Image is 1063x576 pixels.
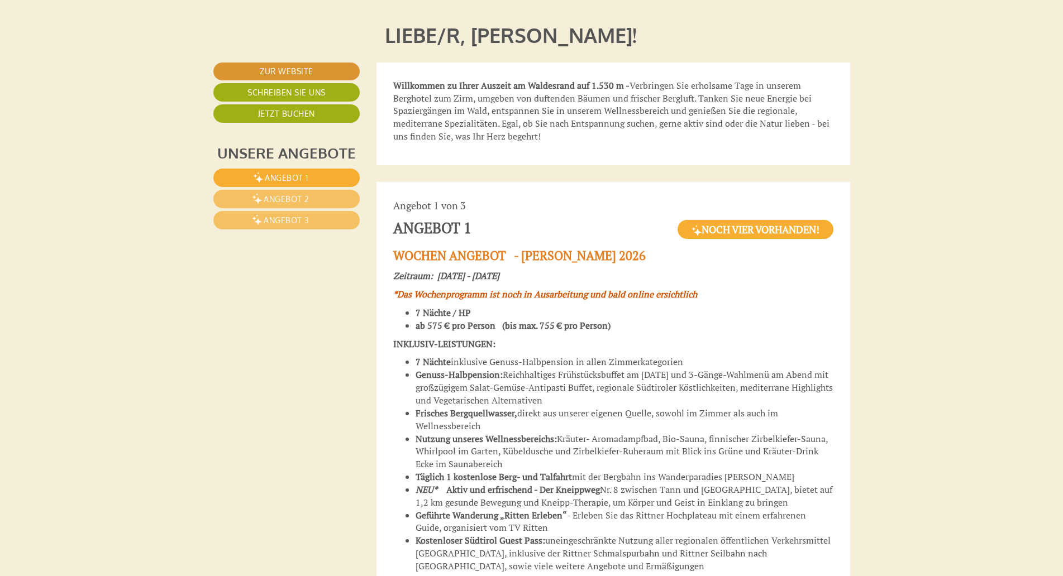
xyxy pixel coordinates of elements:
strong: Willkommen zu Ihrer Auszeit am Waldesrand auf 1.530 m - [393,79,630,92]
strong: Kneippweg [556,483,600,496]
em: *Das Wochenprogramm ist noch in Ausarbeitung und bald online ersichtlich [393,288,697,300]
small: 06:51 [17,55,183,63]
div: Berghotel Zum Zirm [17,33,183,42]
span: Angebot 1 von 3 [393,199,466,212]
li: inklusive Genuss-Halbpension in allen Zimmerkategorien [416,356,833,368]
h1: Liebe/r, [PERSON_NAME]! [385,22,637,49]
strong: 7 Nächte [416,356,451,368]
li: Kräuter- Aromadampfbad, Bio-Sauna, finnischer Zirbelkiefer-Sauna, Whirlpool im Garten, Kübeldusch... [416,433,833,471]
strong: Nutzung unseres Wellnessbereichs: [416,433,557,445]
div: Guten Tag, wie können wir Ihnen helfen? [9,31,189,65]
li: Nr. 8 zwischen Tann und [GEOGRAPHIC_DATA], bietet auf 1,2 km gesunde Bewegung und Kneipp-Therapie... [416,483,833,509]
strong: Täglich 1 kostenlose Berg- und Talfahrt [416,471,572,483]
strong: Kostenloser Südtirol Guest Pass: [416,534,545,546]
strong: WOCHEN ANGEBOT - [PERSON_NAME] 2026 [393,247,646,263]
a: Zur Website [213,63,360,80]
span: Angebot 2 [264,194,309,204]
button: Senden [375,295,440,314]
strong: Zeitraum: [DATE] - [DATE] [393,270,499,282]
li: direkt aus unserer eigenen Quelle, sowohl im Zimmer als auch im Wellnessbereich [416,407,833,433]
li: uneingeschränkte Nutzung aller regionalen öffentlichen Verkehrsmittel [GEOGRAPHIC_DATA], inklusiv... [416,534,833,573]
p: Verbringen Sie erholsame Tage in unserem Berghotel zum Zirm, umgeben von duftenden Bäumen und fri... [393,79,833,143]
strong: ab 575 € pro Person (bis max. 755 € pro Person) [416,319,611,332]
li: Reichhaltiges Frühstücksbuffet am [DATE] und 3-Gänge-Wahlmenü am Abend mit großzügigem Salat-Gemü... [416,368,833,407]
a: Schreiben Sie uns [213,83,360,102]
a: Jetzt buchen [213,104,360,123]
li: mit der Bergbahn ins Wanderparadies [PERSON_NAME] [416,471,833,483]
li: - Erleben Sie das Rittner Hochplateau mit einem erfahrenen Guide, organisiert vom TV Ritten [416,509,833,535]
strong: Geführte Wanderung „Ritten Erleben“ [416,509,567,521]
div: Freitag [196,9,245,28]
strong: 7 Nächte / HP [416,306,471,319]
span: Angebot 1 [265,173,308,183]
strong: INKLUSIV-LEISTUNGEN: [393,338,495,350]
strong: Genuss-Halbpension: [416,368,503,381]
div: Unsere Angebote [213,142,360,163]
strong: Frisches Bergquellwasser, [416,407,517,419]
span: Angebot 3 [264,215,309,225]
img: highlight.svg [692,225,702,237]
strong: Aktiv und erfrischend - Der [446,483,554,496]
span: noch vier vorhanden! [678,220,833,239]
div: Angebot 1 [393,218,471,238]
